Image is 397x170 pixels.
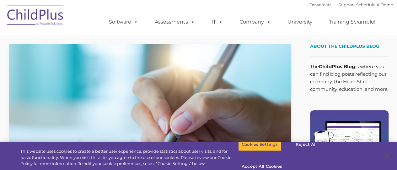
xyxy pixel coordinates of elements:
[20,148,238,167] div: This website uses cookies to create a better user experience, provide statistics about user visit...
[309,2,393,7] font: |
[356,2,393,7] a: Schedule A Demo
[310,43,379,49] span: About the ChildPlus Blog
[205,16,229,28] a: IT
[4,0,67,32] img: ChildPlus by Procare Solutions
[310,63,389,93] p: The is where you can find blog posts reflecting our company, the Head Start community, education,...
[309,2,331,7] a: Download
[148,16,201,28] a: Assessments
[323,16,383,28] a: Training Scramble!!
[287,138,326,151] button: Reject All
[238,138,281,151] button: Cookies Settings
[103,16,144,28] a: Software
[233,16,277,28] a: Company
[281,16,319,28] a: University
[380,149,394,162] button: Close
[319,63,355,69] strong: ChildPlus Blog
[338,2,355,7] a: Support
